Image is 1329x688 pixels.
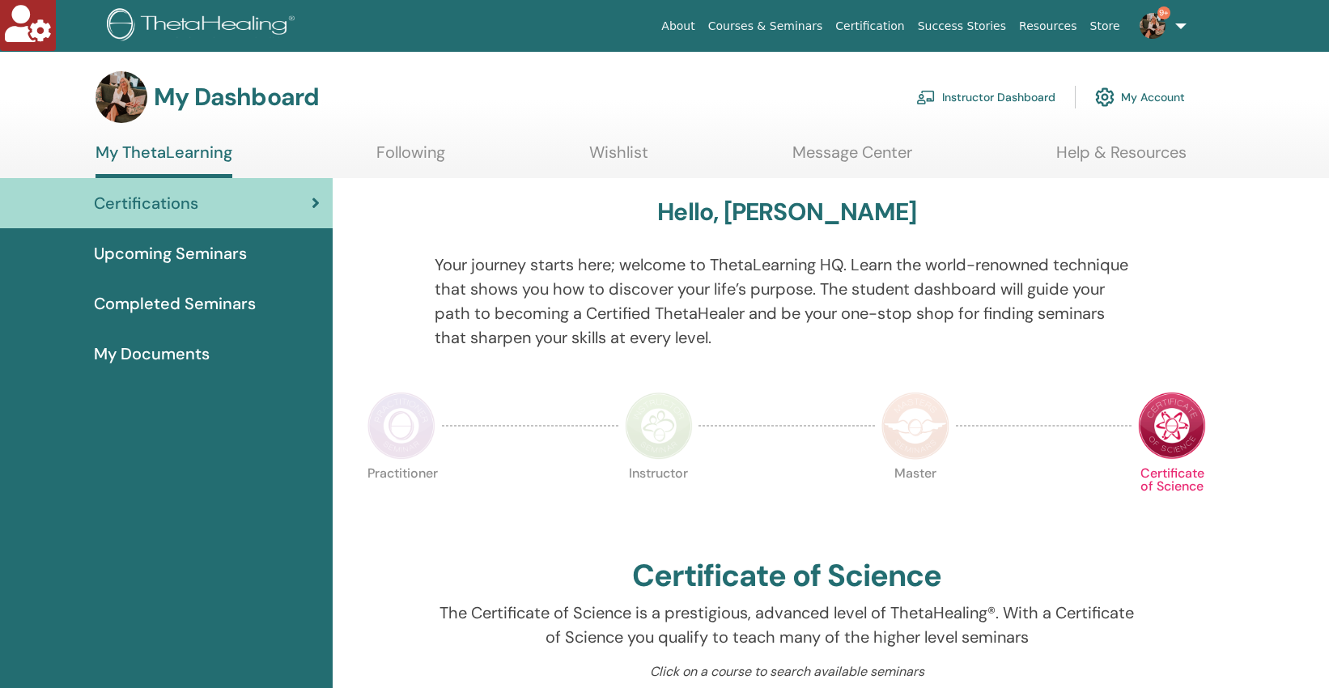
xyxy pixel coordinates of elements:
img: chalkboard-teacher.svg [916,90,936,104]
span: My Documents [94,342,210,366]
p: Master [881,467,949,535]
img: Master [881,392,949,460]
a: Message Center [792,142,912,174]
a: About [655,11,701,41]
img: Certificate of Science [1138,392,1206,460]
a: Store [1084,11,1127,41]
img: default.jpg [1140,13,1166,39]
a: Instructor Dashboard [916,79,1055,115]
a: Certification [829,11,911,41]
img: Practitioner [367,392,435,460]
span: 9+ [1157,6,1170,19]
a: My Account [1095,79,1185,115]
p: Certificate of Science [1138,467,1206,535]
h2: Certificate of Science [632,558,941,595]
h3: My Dashboard [154,83,319,112]
a: Success Stories [911,11,1013,41]
p: The Certificate of Science is a prestigious, advanced level of ThetaHealing®. With a Certificate ... [435,601,1140,649]
img: Instructor [625,392,693,460]
a: Resources [1013,11,1084,41]
span: Completed Seminars [94,291,256,316]
a: My ThetaLearning [96,142,232,178]
a: Help & Resources [1056,142,1187,174]
a: Following [376,142,445,174]
p: Click on a course to search available seminars [435,662,1140,682]
p: Instructor [625,467,693,535]
img: cog.svg [1095,83,1115,111]
p: Practitioner [367,467,435,535]
img: logo.png [107,8,300,45]
p: Your journey starts here; welcome to ThetaLearning HQ. Learn the world-renowned technique that sh... [435,253,1140,350]
h3: Hello, [PERSON_NAME] [657,197,916,227]
a: Wishlist [589,142,648,174]
a: Courses & Seminars [702,11,830,41]
span: Certifications [94,191,198,215]
img: default.jpg [96,71,147,123]
span: Upcoming Seminars [94,241,247,265]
